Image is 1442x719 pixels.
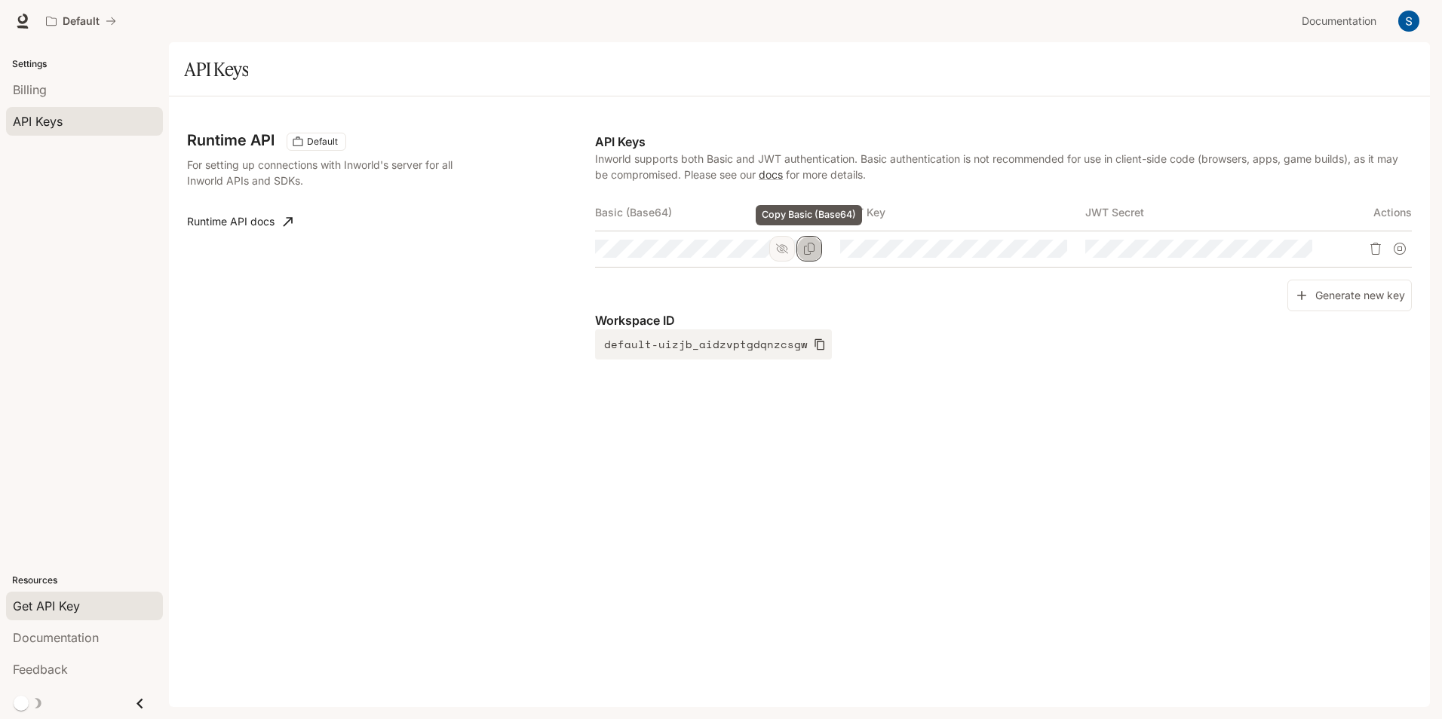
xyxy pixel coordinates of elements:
a: Runtime API docs [181,207,299,237]
h3: Runtime API [187,133,275,148]
a: docs [759,168,783,181]
th: JWT Secret [1085,194,1330,231]
p: Inworld supports both Basic and JWT authentication. Basic authentication is not recommended for u... [595,151,1412,182]
th: JWT Key [840,194,1085,231]
th: Basic (Base64) [595,194,840,231]
th: Actions [1330,194,1412,231]
span: Default [301,135,344,148]
div: Copy Basic (Base64) [756,205,862,225]
button: Copy Basic (Base64) [796,236,822,262]
button: All workspaces [39,6,123,36]
p: Workspace ID [595,311,1412,329]
p: Default [63,15,100,28]
p: API Keys [595,133,1412,151]
div: These keys will apply to your current workspace only [287,133,346,151]
h1: API Keys [184,54,248,84]
button: Suspend API key [1388,237,1412,261]
a: Documentation [1296,6,1388,36]
button: Delete API key [1364,237,1388,261]
span: Documentation [1302,12,1376,31]
button: User avatar [1394,6,1424,36]
img: User avatar [1398,11,1419,32]
button: default-uizjb_aidzvptgdqnzcsgw [595,329,832,359]
button: Generate new key [1287,280,1412,312]
p: For setting up connections with Inworld's server for all Inworld APIs and SDKs. [187,157,484,188]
